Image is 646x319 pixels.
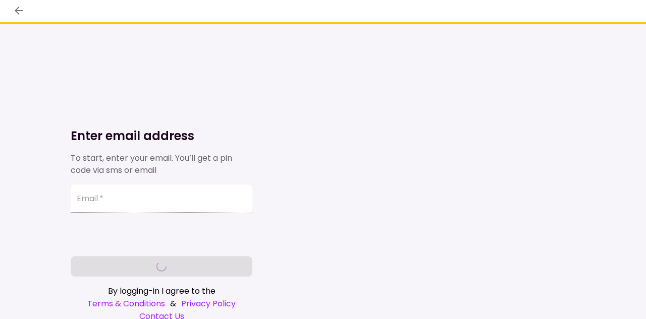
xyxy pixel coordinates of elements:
[181,297,236,310] a: Privacy Policy
[71,152,252,176] div: To start, enter your email. You’ll get a pin code via sms or email
[71,285,252,297] div: By logging-in I agree to the
[71,297,252,310] div: &
[71,128,252,144] h1: Enter email address
[87,297,165,310] a: Terms & Conditions
[10,2,27,19] button: back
